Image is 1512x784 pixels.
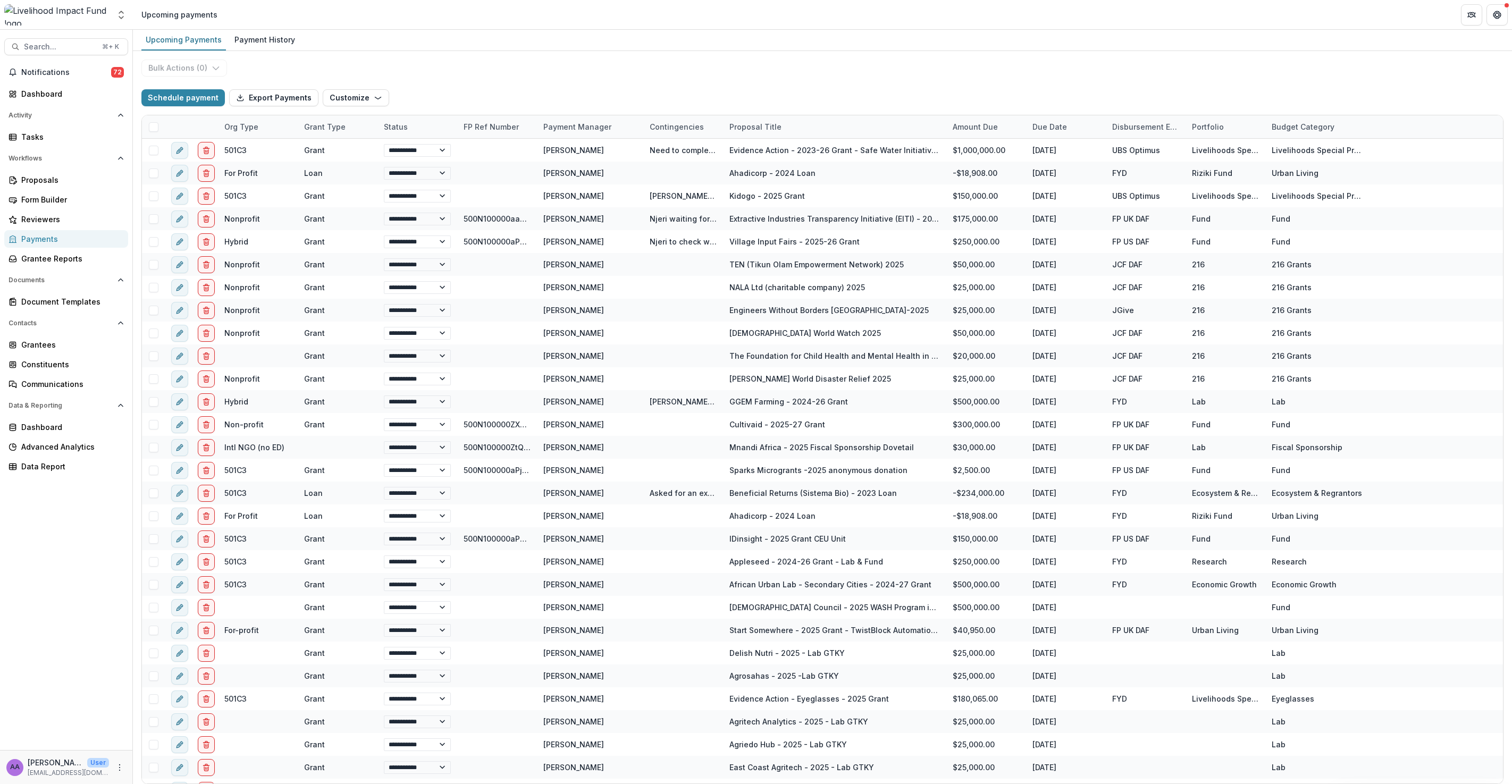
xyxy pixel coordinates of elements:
div: Upcoming Payments [141,32,226,47]
div: $300,000.00 [946,413,1026,436]
button: edit [171,599,188,616]
div: $30,000.00 [946,436,1026,459]
div: [DATE] [1026,162,1106,184]
div: [DATE] [1026,436,1106,459]
button: edit [171,393,188,410]
button: edit [171,530,188,547]
div: Grant [304,145,325,156]
button: delete [198,553,215,570]
a: Form Builder [4,191,128,208]
div: Portfolio [1186,115,1265,138]
div: [DATE] [1026,596,1106,619]
div: $250,000.00 [946,550,1026,573]
button: edit [171,736,188,753]
div: Contingencies [643,115,723,138]
div: Engineers Without Borders [GEOGRAPHIC_DATA]-2025 [729,305,929,316]
a: Dashboard [4,418,128,436]
div: Fund [1272,213,1290,224]
button: delete [198,256,215,273]
div: Constituents [21,359,120,370]
div: 500N100000aPaRmIAK [464,236,531,247]
img: Livelihood Impact Fund logo [4,4,110,26]
div: FP UK DAF [1112,213,1149,224]
div: JCF DAF [1112,350,1143,361]
div: 216 Grants [1272,282,1312,293]
div: [DATE] [1026,344,1106,367]
div: Upcoming payments [141,9,217,20]
div: NALA Ltd (charitable company) 2025 [729,282,865,293]
div: FYD [1112,167,1127,179]
div: Org type [218,115,298,138]
span: Contacts [9,319,113,327]
div: $25,000.00 [946,276,1026,299]
div: Village Input Fairs - 2025-26 Grant [729,236,860,247]
div: Payment Manager [537,121,618,132]
div: FP US DAF [1112,236,1149,247]
button: delete [198,325,215,342]
div: The Foundation for Child Health and Mental Health in [GEOGRAPHIC_DATA] and [GEOGRAPHIC_DATA] 2025 [729,350,940,361]
div: Disbursement Entity [1106,115,1186,138]
div: Contingencies [643,121,710,132]
div: Extractive Industries Transparency Initiative (EITI) - 2025-26 Grant [729,213,940,224]
a: Dashboard [4,85,128,103]
button: edit [171,325,188,342]
div: For Profit [224,167,258,179]
div: Grant [304,190,325,201]
button: Open Documents [4,272,128,289]
div: 216 [1192,350,1205,361]
div: $500,000.00 [946,573,1026,596]
div: Communications [21,378,120,390]
button: edit [171,256,188,273]
div: Payment History [230,32,299,47]
div: Grant Type [298,121,352,132]
div: [DATE] [1026,573,1106,596]
div: Proposal Title [723,115,946,138]
div: [DATE] [1026,710,1106,733]
div: Amount Due [946,115,1026,138]
button: delete [198,485,215,502]
div: JCF DAF [1112,373,1143,384]
a: Grantees [4,336,128,353]
div: [DATE] [1026,459,1106,482]
div: $25,000.00 [946,733,1026,756]
button: delete [198,302,215,319]
div: -$234,000.00 [946,482,1026,504]
div: Nonprofit [224,373,260,384]
button: More [113,761,126,774]
div: Status [377,115,457,138]
div: [DATE] [1026,139,1106,162]
button: edit [171,485,188,502]
span: Workflows [9,155,113,162]
div: $25,000.00 [946,710,1026,733]
div: 216 Grants [1272,373,1312,384]
div: Proposals [21,174,120,186]
div: Nonprofit [224,327,260,339]
button: Open Workflows [4,150,128,167]
button: edit [171,576,188,593]
div: Grant [304,282,325,293]
span: Activity [9,112,113,119]
a: Proposals [4,171,128,189]
div: [PERSON_NAME] [543,213,604,224]
div: Payments [21,233,120,245]
div: $180,065.00 [946,687,1026,710]
div: [DATE] [1026,184,1106,207]
div: GGEM Farming - 2024-26 Grant [729,396,848,407]
div: Livelihoods Special Projects [1272,145,1365,156]
div: [DATE] [1026,527,1106,550]
div: Nonprofit [224,259,260,270]
div: Grant [304,327,325,339]
div: Document Templates [21,296,120,307]
div: [DATE] [1026,687,1106,710]
div: Portfolio [1186,121,1230,132]
button: delete [198,279,215,296]
button: Get Help [1486,4,1508,26]
a: Tasks [4,128,128,146]
a: Communications [4,375,128,393]
div: $2,500.00 [946,459,1026,482]
div: FP Ref Number [457,115,537,138]
div: JCF DAF [1112,259,1143,270]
